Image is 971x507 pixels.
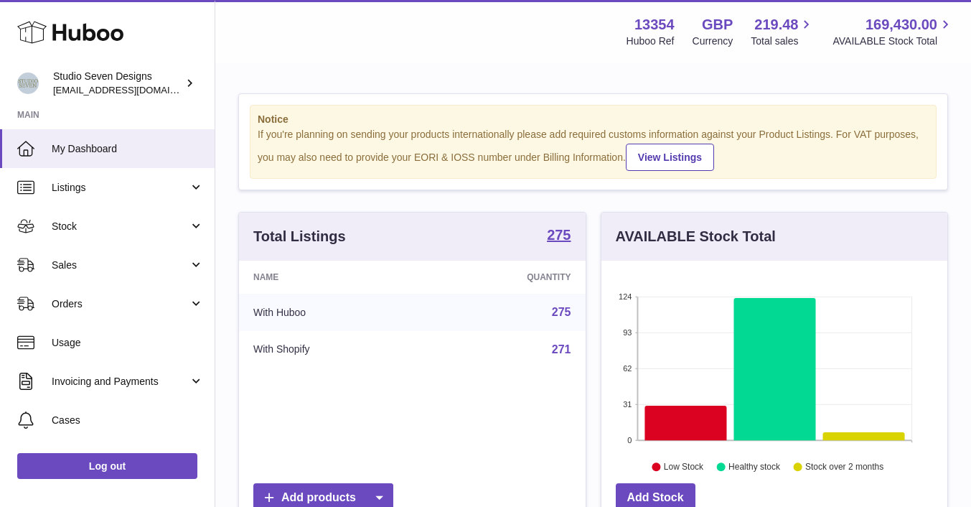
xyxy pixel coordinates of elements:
h3: AVAILABLE Stock Total [616,227,776,246]
a: 169,430.00 AVAILABLE Stock Total [832,15,954,48]
div: Huboo Ref [627,34,675,48]
img: contact.studiosevendesigns@gmail.com [17,73,39,94]
th: Quantity [426,261,585,294]
text: 124 [619,292,632,301]
td: With Shopify [239,331,426,368]
a: Log out [17,453,197,479]
strong: 275 [547,228,571,242]
div: Studio Seven Designs [53,70,182,97]
span: [EMAIL_ADDRESS][DOMAIN_NAME] [53,84,211,96]
th: Name [239,261,426,294]
a: 275 [552,306,571,318]
text: 93 [623,328,632,337]
td: With Huboo [239,294,426,331]
a: 275 [547,228,571,245]
div: Currency [693,34,733,48]
span: Total sales [751,34,815,48]
a: 271 [552,343,571,355]
text: 31 [623,400,632,409]
span: My Dashboard [52,142,204,156]
text: 0 [627,436,632,445]
span: Usage [52,336,204,350]
h3: Total Listings [253,227,346,246]
text: 62 [623,364,632,373]
text: Stock over 2 months [805,462,883,472]
span: AVAILABLE Stock Total [832,34,954,48]
strong: 13354 [634,15,675,34]
a: View Listings [626,144,714,171]
text: Healthy stock [728,462,781,472]
a: 219.48 Total sales [751,15,815,48]
strong: GBP [702,15,733,34]
span: Stock [52,220,189,233]
div: If you're planning on sending your products internationally please add required customs informati... [258,128,929,171]
span: 219.48 [754,15,798,34]
strong: Notice [258,113,929,126]
span: Cases [52,414,204,427]
span: Listings [52,181,189,195]
span: Orders [52,297,189,311]
span: Invoicing and Payments [52,375,189,389]
span: Sales [52,259,189,272]
span: 169,430.00 [866,15,937,34]
text: Low Stock [663,462,703,472]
